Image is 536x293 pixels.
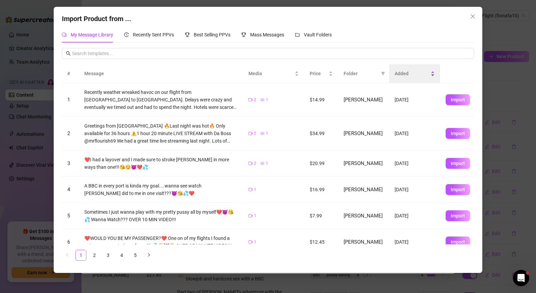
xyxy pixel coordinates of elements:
span: Media [248,70,293,77]
span: 1 [266,130,268,137]
div: A BBC in every port is kinda my goal....wanna see watch [PERSON_NAME] did to me in one visit???😈😘💦❤️ [84,182,238,197]
span: video-camera [248,188,253,192]
span: Vault Folders [304,32,332,37]
span: Folder [344,70,378,77]
span: eye [260,98,264,102]
a: 2 [89,250,100,260]
th: Message [79,64,243,83]
span: [PERSON_NAME] [344,97,383,103]
div: Recently weather wreaked havoc on our flight from [GEOGRAPHIC_DATA] to [GEOGRAPHIC_DATA]. Delays ... [84,88,238,111]
li: 1 [75,250,86,261]
span: filter [381,71,385,76]
span: [PERSON_NAME] [344,186,383,193]
span: Price [310,70,327,77]
span: 2 [67,130,70,136]
span: video-camera [248,214,253,218]
td: $12.45 [304,229,338,255]
span: 1 [266,160,268,167]
td: [DATE] [389,203,440,229]
span: trophy [185,32,190,37]
span: 2 [254,97,256,103]
span: video-camera [248,240,253,244]
div: Greetings from [GEOGRAPHIC_DATA] 🔥Last night was hot🔥 Only available for 36 hours ⚠️1 hour 20 min... [84,122,238,145]
td: [DATE] [389,150,440,177]
td: $20.99 [304,150,338,177]
a: 1 [76,250,86,260]
span: search [66,51,71,56]
span: [PERSON_NAME] [344,213,383,219]
span: Import [451,239,465,245]
td: [DATE] [389,229,440,255]
span: My Message Library [71,32,113,37]
div: ❤️WOULD YOU BE MY PASSENGER?❤️ One on of my flights I found a cute passanger to have fun with💦😏😈😘... [84,234,238,249]
span: folder [295,32,300,37]
input: Search templates... [72,50,470,57]
div: ❤️I had a layover and I made sure to stroke [PERSON_NAME] in more ways than one!!!😘😏😈❤️💦 [84,156,238,171]
span: eye [260,161,264,165]
td: $16.99 [304,177,338,203]
span: video-camera [248,131,253,135]
th: Media [243,64,304,83]
span: Import [451,187,465,192]
span: Import [451,131,465,136]
span: left [65,253,69,257]
iframe: Intercom live chat [513,270,529,286]
td: $7.99 [304,203,338,229]
th: Added [389,64,440,83]
div: Sometimes I just wanna play with my pretty pussy all by myself❤️😈😘💦 Wanna Watch??? OVER 10 MIN VI... [84,208,238,223]
span: right [147,253,151,257]
td: [DATE] [389,117,440,150]
button: Import [446,128,470,139]
a: 5 [130,250,140,260]
span: 4 [67,186,70,193]
td: [DATE] [389,83,440,117]
td: $34.99 [304,117,338,150]
span: [PERSON_NAME] [344,239,383,245]
span: Close [467,14,478,19]
button: Close [467,11,478,22]
span: video-camera [248,161,253,165]
button: Import [446,158,470,169]
span: Added [395,70,429,77]
span: Import [451,161,465,166]
li: Next Page [143,250,154,261]
span: 1 [254,239,256,245]
span: 1 [266,97,268,103]
span: 1 [67,97,70,103]
span: 3 [67,160,70,166]
span: Import [451,97,465,102]
li: 3 [103,250,114,261]
li: 5 [130,250,141,261]
span: 5 [67,213,70,219]
span: video-camera [248,98,253,102]
span: Import [451,213,465,218]
td: $14.99 [304,83,338,117]
span: filter [380,68,386,79]
button: Import [446,237,470,247]
a: 3 [103,250,113,260]
th: # [62,64,79,83]
span: trophy [241,32,246,37]
span: 1 [254,186,256,193]
button: Import [446,184,470,195]
span: eye [260,131,264,135]
span: Best Selling PPVs [194,32,230,37]
span: 2 [254,160,256,167]
button: Import [446,210,470,221]
button: right [143,250,154,261]
span: Import Product from ... [62,15,131,23]
li: 2 [89,250,100,261]
span: close [470,14,476,19]
span: Recently Sent PPVs [133,32,174,37]
span: comment [62,32,67,37]
th: Price [304,64,338,83]
span: history [124,32,129,37]
span: 1 [254,213,256,219]
a: 4 [117,250,127,260]
span: [PERSON_NAME] [344,130,383,136]
li: Previous Page [62,250,73,261]
span: 2 [254,130,256,137]
span: Mass Messages [250,32,284,37]
span: [PERSON_NAME] [344,160,383,166]
span: 6 [67,239,70,245]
